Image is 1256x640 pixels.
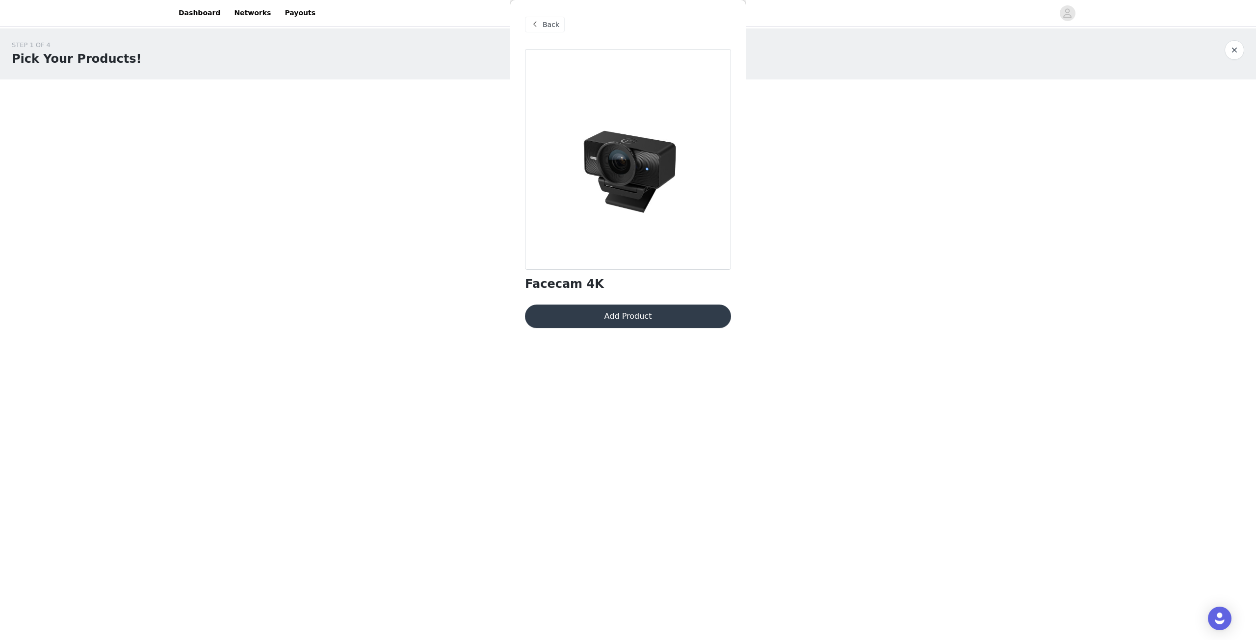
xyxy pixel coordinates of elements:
[12,40,141,50] div: STEP 1 OF 4
[279,2,321,24] a: Payouts
[1208,607,1231,630] div: Open Intercom Messenger
[12,50,141,68] h1: Pick Your Products!
[543,20,559,30] span: Back
[525,305,731,328] button: Add Product
[173,2,226,24] a: Dashboard
[228,2,277,24] a: Networks
[525,278,604,291] h1: Facecam 4K
[1063,5,1072,21] div: avatar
